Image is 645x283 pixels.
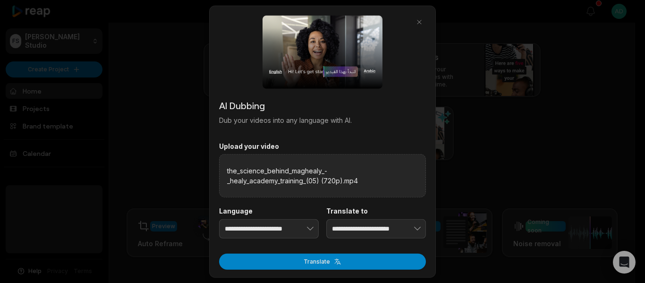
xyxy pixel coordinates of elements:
h2: AI Dubbing [219,98,426,112]
label: Upload your video [219,142,426,150]
p: Dub your videos into any language with AI. [219,115,426,125]
img: dubbing_dialog.png [263,15,382,88]
label: Language [219,207,319,215]
label: Translate to [326,207,426,215]
button: Translate [219,254,426,270]
label: the_science_behind_maghealy_-_healy_academy_training_(05) (720p).mp4 [227,166,418,186]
